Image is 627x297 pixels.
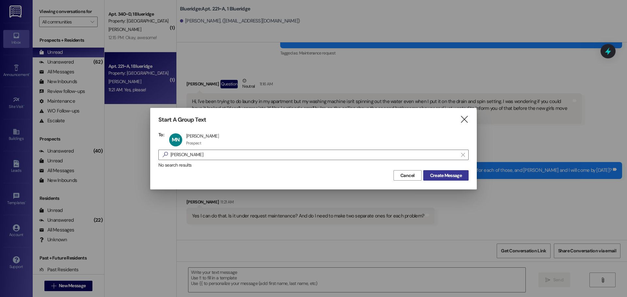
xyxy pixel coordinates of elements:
div: Prospect [186,141,201,146]
input: Search for any contact or apartment [170,150,458,159]
button: Cancel [394,170,422,181]
button: Clear text [458,150,468,160]
h3: Start A Group Text [158,116,206,124]
i:  [460,116,469,123]
i:  [160,151,170,158]
div: No search results [158,162,469,169]
h3: To: [158,132,164,138]
span: Cancel [400,172,415,179]
i:  [461,152,465,157]
span: Create Message [430,172,462,179]
div: [PERSON_NAME] [186,133,219,139]
button: Create Message [423,170,469,181]
span: MN [172,136,180,143]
